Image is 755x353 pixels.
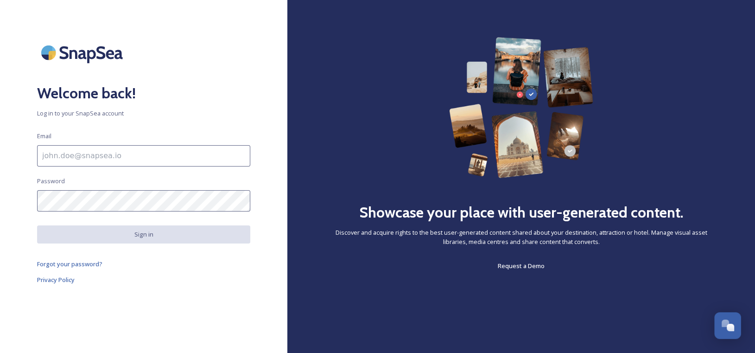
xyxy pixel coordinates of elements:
[714,312,741,339] button: Open Chat
[37,276,75,284] span: Privacy Policy
[37,225,250,244] button: Sign in
[37,274,250,285] a: Privacy Policy
[37,177,65,186] span: Password
[37,109,250,118] span: Log in to your SnapSea account
[498,262,545,270] span: Request a Demo
[37,260,102,268] span: Forgot your password?
[449,37,593,178] img: 63b42ca75bacad526042e722_Group%20154-p-800.png
[324,228,718,246] span: Discover and acquire rights to the best user-generated content shared about your destination, att...
[37,145,250,167] input: john.doe@snapsea.io
[37,82,250,104] h2: Welcome back!
[359,201,684,224] h2: Showcase your place with user-generated content.
[37,258,250,270] a: Forgot your password?
[498,260,545,271] a: Request a Demo
[37,132,51,141] span: Email
[37,37,130,68] img: SnapSea Logo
